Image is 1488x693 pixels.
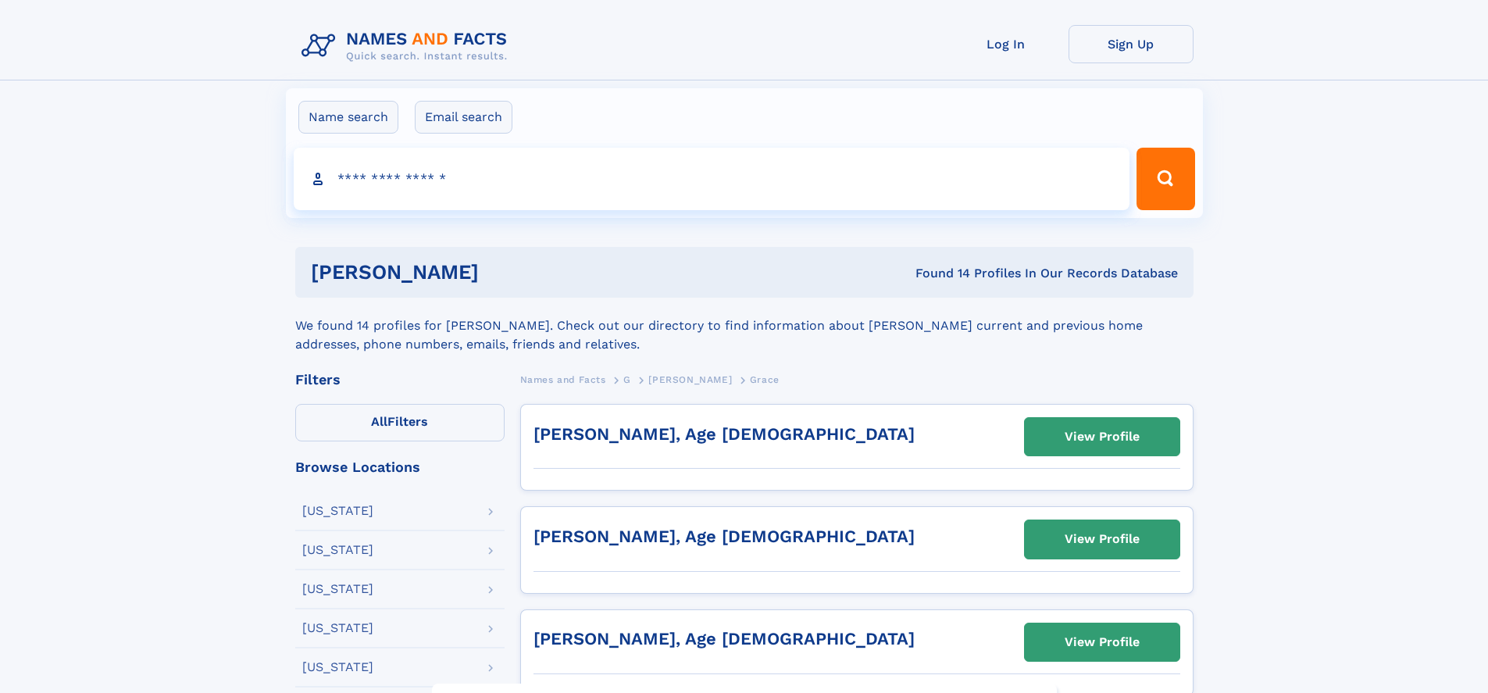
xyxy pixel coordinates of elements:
a: View Profile [1025,418,1179,455]
div: [US_STATE] [302,505,373,517]
div: View Profile [1065,419,1140,455]
a: G [623,370,631,389]
a: Log In [944,25,1069,63]
span: Grace [750,374,780,385]
label: Email search [415,101,512,134]
button: Search Button [1137,148,1194,210]
span: [PERSON_NAME] [648,374,732,385]
a: Sign Up [1069,25,1194,63]
div: We found 14 profiles for [PERSON_NAME]. Check out our directory to find information about [PERSON... [295,298,1194,354]
div: [US_STATE] [302,544,373,556]
a: Names and Facts [520,370,606,389]
h1: [PERSON_NAME] [311,263,698,282]
img: Logo Names and Facts [295,25,520,67]
div: View Profile [1065,521,1140,557]
a: View Profile [1025,623,1179,661]
span: G [623,374,631,385]
a: [PERSON_NAME], Age [DEMOGRAPHIC_DATA] [533,424,915,444]
div: [US_STATE] [302,583,373,595]
a: [PERSON_NAME], Age [DEMOGRAPHIC_DATA] [533,527,915,546]
label: Filters [295,404,505,441]
div: [US_STATE] [302,661,373,673]
div: [US_STATE] [302,622,373,634]
div: Found 14 Profiles In Our Records Database [697,265,1178,282]
a: [PERSON_NAME], Age [DEMOGRAPHIC_DATA] [533,629,915,648]
div: Filters [295,373,505,387]
div: View Profile [1065,624,1140,660]
a: View Profile [1025,520,1179,558]
label: Name search [298,101,398,134]
input: search input [294,148,1130,210]
div: Browse Locations [295,460,505,474]
span: All [371,414,387,429]
a: [PERSON_NAME] [648,370,732,389]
